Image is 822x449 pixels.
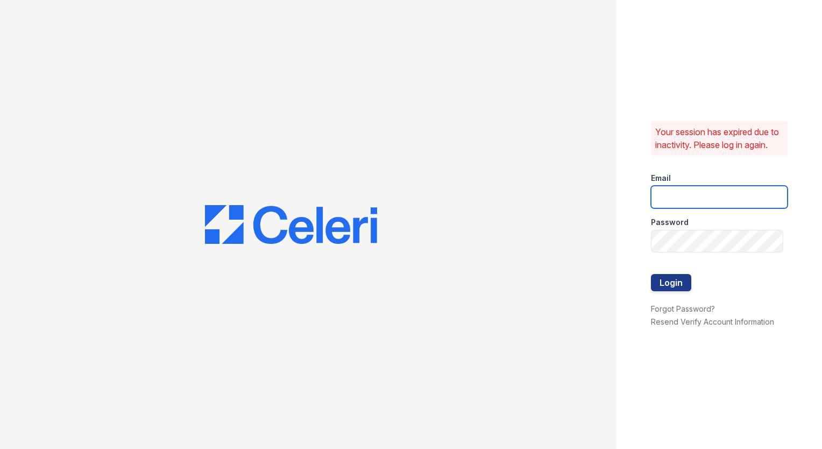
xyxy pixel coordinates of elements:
[651,173,671,184] label: Email
[651,217,689,228] label: Password
[205,205,377,244] img: CE_Logo_Blue-a8612792a0a2168367f1c8372b55b34899dd931a85d93a1a3d3e32e68fde9ad4.png
[651,317,774,326] a: Resend Verify Account Information
[651,274,691,291] button: Login
[655,125,783,151] p: Your session has expired due to inactivity. Please log in again.
[651,304,715,313] a: Forgot Password?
